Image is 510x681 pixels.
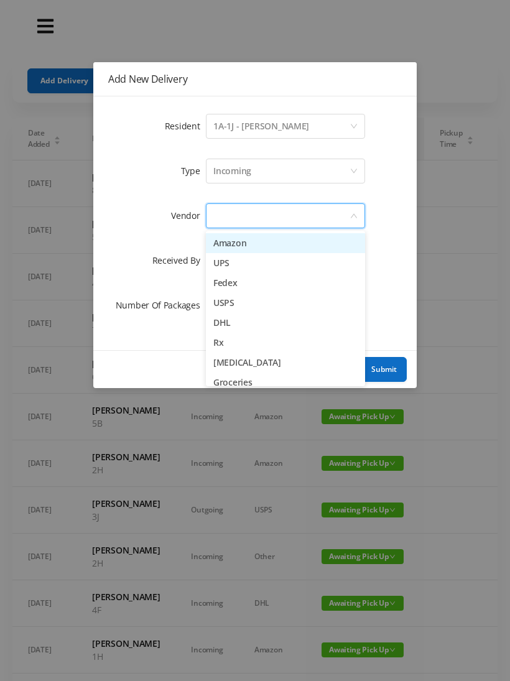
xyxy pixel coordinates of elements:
label: Received By [152,254,206,266]
label: Resident [165,120,206,132]
li: USPS [206,293,365,313]
li: Amazon [206,233,365,253]
form: Add New Delivery [108,111,402,320]
i: icon: down [350,212,358,221]
li: Fedex [206,273,365,293]
li: [MEDICAL_DATA] [206,353,365,373]
i: icon: down [350,167,358,176]
label: Type [181,165,206,177]
li: DHL [206,313,365,333]
div: Incoming [213,159,251,183]
li: UPS [206,253,365,273]
div: Add New Delivery [108,72,402,86]
i: icon: down [350,123,358,131]
label: Number Of Packages [116,299,206,311]
label: Vendor [171,210,206,221]
li: Rx [206,333,365,353]
li: Groceries [206,373,365,392]
button: Submit [361,357,407,382]
div: 1A-1J - Brian H. Chiang [213,114,309,138]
